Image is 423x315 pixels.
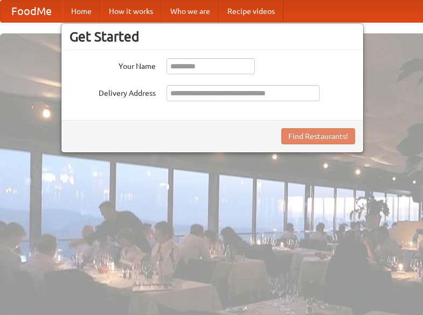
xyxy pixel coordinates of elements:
[70,29,355,45] h3: Get Started
[281,128,355,144] button: Find Restaurants!
[162,1,219,22] a: Who we are
[1,1,63,22] a: FoodMe
[219,1,283,22] a: Recipe videos
[70,58,156,72] label: Your Name
[70,85,156,99] label: Delivery Address
[63,1,100,22] a: Home
[100,1,162,22] a: How it works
